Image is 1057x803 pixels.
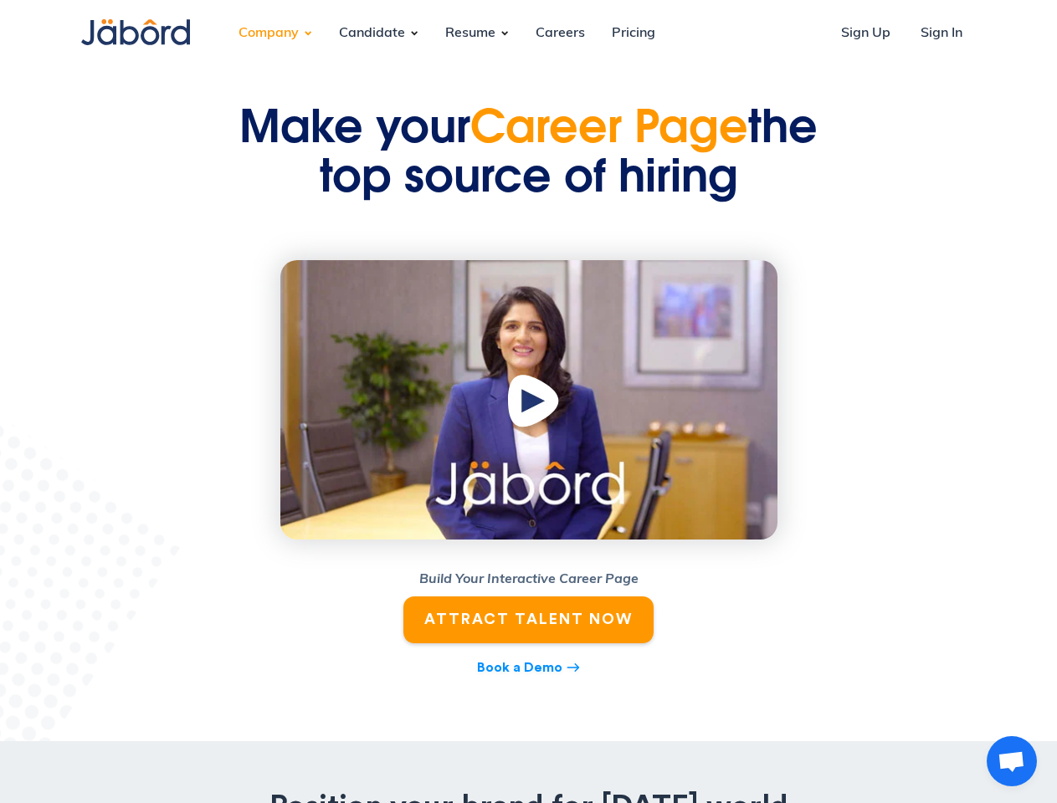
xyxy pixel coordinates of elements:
[225,11,312,56] div: Company
[828,11,904,56] a: Sign Up
[424,611,633,627] strong: ATTRACT TALENT NOW
[987,736,1037,786] a: Open chat
[236,107,822,207] h1: Make your the top source of hiring
[432,11,509,56] div: Resume
[504,372,567,437] img: Play Button
[907,11,976,56] a: Sign In
[598,11,669,56] a: Pricing
[522,11,598,56] a: Careers
[403,596,654,642] a: ATTRACT TALENT NOW
[566,657,581,679] div: east
[419,573,639,586] strong: Build Your Interactive Career Page
[326,11,418,56] div: Candidate
[477,657,562,678] div: Book a Demo
[280,260,777,540] img: Company Career Page
[280,260,777,540] a: open lightbox
[403,657,654,679] a: Book a Demoeast
[470,109,748,154] span: Career Page
[81,19,190,45] img: Jabord Candidate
